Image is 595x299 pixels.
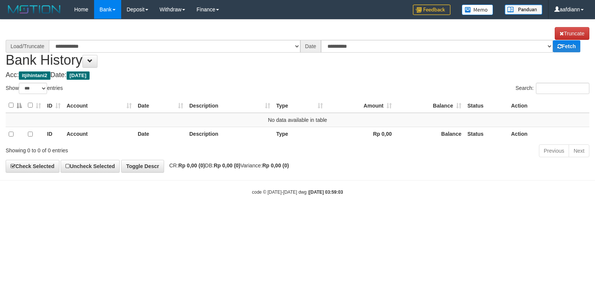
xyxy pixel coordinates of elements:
[539,144,569,157] a: Previous
[326,127,395,141] th: Rp 0,00
[6,27,589,68] h1: Bank History
[395,127,464,141] th: Balance
[166,162,289,168] span: CR: DB: Variance:
[462,5,493,15] img: Button%20Memo.svg
[25,98,44,113] th: : activate to sort column ascending
[516,83,589,94] label: Search:
[555,27,589,40] a: Truncate
[553,40,580,52] a: Fetch
[6,40,49,53] div: Load/Truncate
[6,144,242,154] div: Showing 0 to 0 of 0 entries
[6,4,63,15] img: MOTION_logo.png
[508,98,589,113] th: Action
[508,127,589,141] th: Action
[61,160,120,173] a: Uncheck Selected
[6,71,589,79] h4: Acc: Date:
[6,83,63,94] label: Show entries
[273,127,326,141] th: Type
[19,71,50,80] span: itjihintani2
[19,83,47,94] select: Showentries
[464,98,508,113] th: Status
[536,83,589,94] input: Search:
[6,113,589,127] td: No data available in table
[44,127,64,141] th: ID
[67,71,90,80] span: [DATE]
[64,127,135,141] th: Account
[309,190,343,195] strong: [DATE] 03:59:03
[121,160,164,173] a: Toggle Descr
[44,98,64,113] th: ID: activate to sort column ascending
[214,162,240,168] strong: Rp 0,00 (0)
[6,98,25,113] th: : activate to sort column descending
[569,144,589,157] a: Next
[186,127,273,141] th: Description
[64,98,135,113] th: Account: activate to sort column ascending
[300,40,321,53] div: Date
[262,162,289,168] strong: Rp 0,00 (0)
[464,127,508,141] th: Status
[135,98,186,113] th: Date: activate to sort column ascending
[135,127,186,141] th: Date
[186,98,273,113] th: Description: activate to sort column ascending
[326,98,395,113] th: Amount: activate to sort column ascending
[505,5,542,15] img: panduan.png
[413,5,450,15] img: Feedback.jpg
[6,160,59,173] a: Check Selected
[395,98,464,113] th: Balance: activate to sort column ascending
[178,162,205,168] strong: Rp 0,00 (0)
[273,98,326,113] th: Type: activate to sort column ascending
[252,190,343,195] small: code © [DATE]-[DATE] dwg |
